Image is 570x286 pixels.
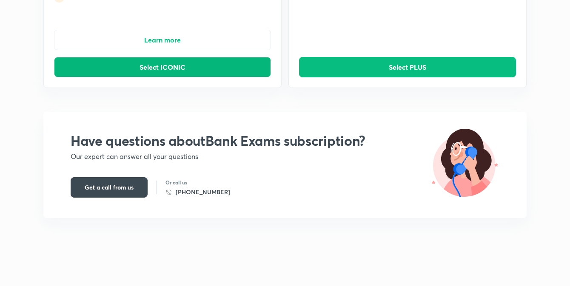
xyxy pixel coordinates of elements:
[165,178,230,186] p: Or call us
[165,188,230,196] a: [PHONE_NUMBER]
[85,183,134,192] span: Get a call from us
[71,153,365,160] p: Our expert can answer all your questions
[71,132,365,149] h2: Have questions about Bank Exams subscription?
[431,129,499,197] img: Talk To Unacademy
[144,36,181,44] span: Learn more
[54,30,271,50] button: Learn more
[176,188,230,196] h6: [PHONE_NUMBER]
[54,57,271,77] button: Select ICONIC
[389,63,426,71] span: Select PLUS
[71,177,148,198] button: Get a call from us
[140,63,185,71] span: Select ICONIC
[299,57,516,77] button: Select PLUS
